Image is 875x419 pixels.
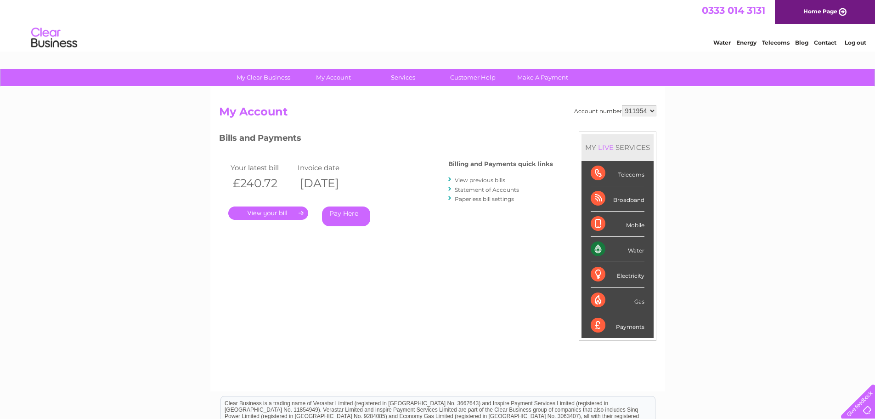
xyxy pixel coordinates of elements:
[591,161,644,186] div: Telecoms
[455,177,505,184] a: View previous bills
[228,161,295,174] td: Your latest bill
[591,186,644,212] div: Broadband
[228,174,295,193] th: £240.72
[322,207,370,226] a: Pay Here
[295,69,371,86] a: My Account
[591,288,644,313] div: Gas
[795,39,808,46] a: Blog
[596,143,615,152] div: LIVE
[591,212,644,237] div: Mobile
[295,174,362,193] th: [DATE]
[295,161,362,174] td: Invoice date
[226,69,301,86] a: My Clear Business
[591,262,644,287] div: Electricity
[591,313,644,338] div: Payments
[505,69,581,86] a: Make A Payment
[713,39,731,46] a: Water
[581,134,654,161] div: MY SERVICES
[219,132,553,148] h3: Bills and Payments
[736,39,756,46] a: Energy
[455,186,519,193] a: Statement of Accounts
[219,105,656,123] h2: My Account
[574,105,656,116] div: Account number
[814,39,836,46] a: Contact
[702,5,765,16] a: 0333 014 3131
[455,195,514,202] a: Paperless bill settings
[762,39,790,46] a: Telecoms
[845,39,866,46] a: Log out
[591,237,644,262] div: Water
[221,5,655,45] div: Clear Business is a trading name of Verastar Limited (registered in [GEOGRAPHIC_DATA] No. 3667643...
[365,69,441,86] a: Services
[435,69,511,86] a: Customer Help
[228,207,308,220] a: .
[31,24,78,52] img: logo.png
[448,161,553,167] h4: Billing and Payments quick links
